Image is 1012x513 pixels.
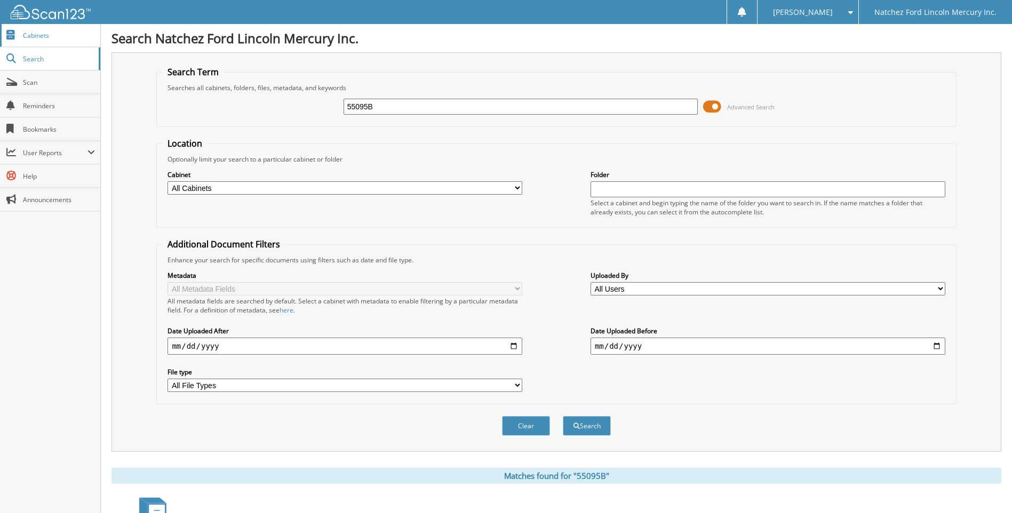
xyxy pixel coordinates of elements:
[591,198,945,217] div: Select a cabinet and begin typing the name of the folder you want to search in. If the name match...
[162,155,950,164] div: Optionally limit your search to a particular cabinet or folder
[168,296,522,315] div: All metadata fields are searched by default. Select a cabinet with metadata to enable filtering b...
[11,5,91,19] img: scan123-logo-white.svg
[502,416,550,436] button: Clear
[168,271,522,280] label: Metadata
[168,367,522,376] label: File type
[280,306,293,315] a: here
[591,326,945,335] label: Date Uploaded Before
[23,172,95,181] span: Help
[162,255,950,264] div: Enhance your search for specific documents using filters such as date and file type.
[162,66,224,78] legend: Search Term
[111,468,1001,484] div: Matches found for "55095B"
[591,170,945,179] label: Folder
[23,54,93,63] span: Search
[591,338,945,355] input: end
[773,9,833,15] span: [PERSON_NAME]
[162,83,950,92] div: Searches all cabinets, folders, files, metadata, and keywords
[23,101,95,110] span: Reminders
[23,31,95,40] span: Cabinets
[591,271,945,280] label: Uploaded By
[162,138,208,149] legend: Location
[23,195,95,204] span: Announcements
[23,125,95,134] span: Bookmarks
[162,238,285,250] legend: Additional Document Filters
[168,326,522,335] label: Date Uploaded After
[23,78,95,87] span: Scan
[111,29,1001,47] h1: Search Natchez Ford Lincoln Mercury Inc.
[168,170,522,179] label: Cabinet
[23,148,87,157] span: User Reports
[168,338,522,355] input: start
[874,9,997,15] span: Natchez Ford Lincoln Mercury Inc.
[727,103,775,111] span: Advanced Search
[563,416,611,436] button: Search
[959,462,1012,513] iframe: Chat Widget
